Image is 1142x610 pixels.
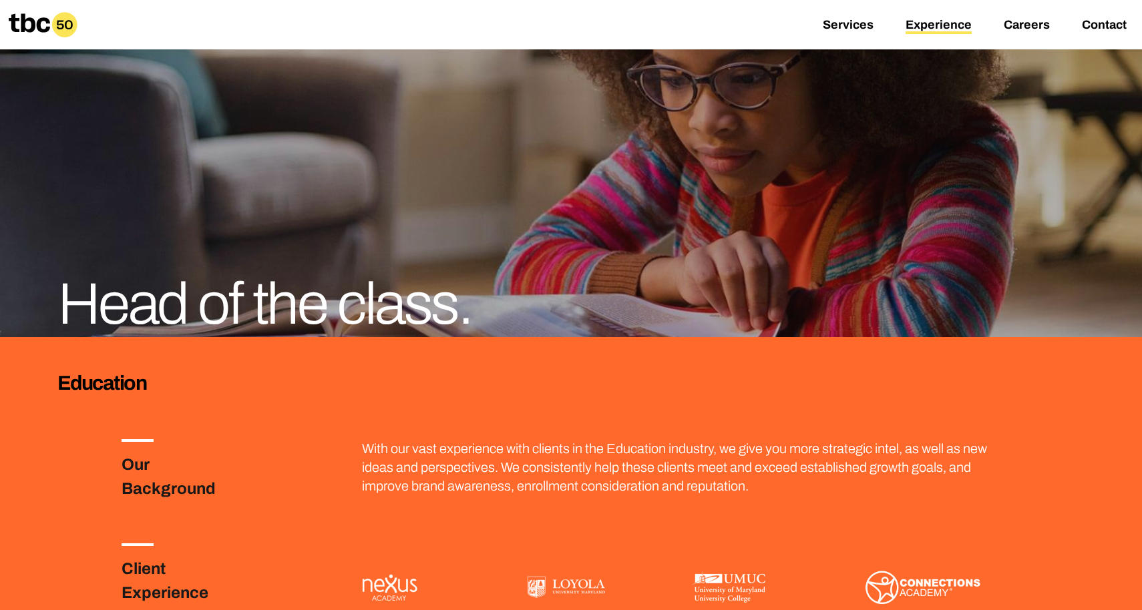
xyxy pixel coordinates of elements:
[527,576,606,599] img: Loyola
[362,574,417,601] img: Nexus
[1004,18,1050,34] a: Careers
[906,18,972,34] a: Experience
[823,18,874,34] a: Services
[122,557,250,605] h3: Client Experience
[362,439,988,495] p: With our vast experience with clients in the Education industry, we give you more strategic intel...
[692,571,766,603] img: UMUC
[122,452,250,501] h3: Our Background
[57,275,570,334] h1: Head of the class.
[1082,18,1127,34] a: Contact
[57,369,1085,396] h3: Education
